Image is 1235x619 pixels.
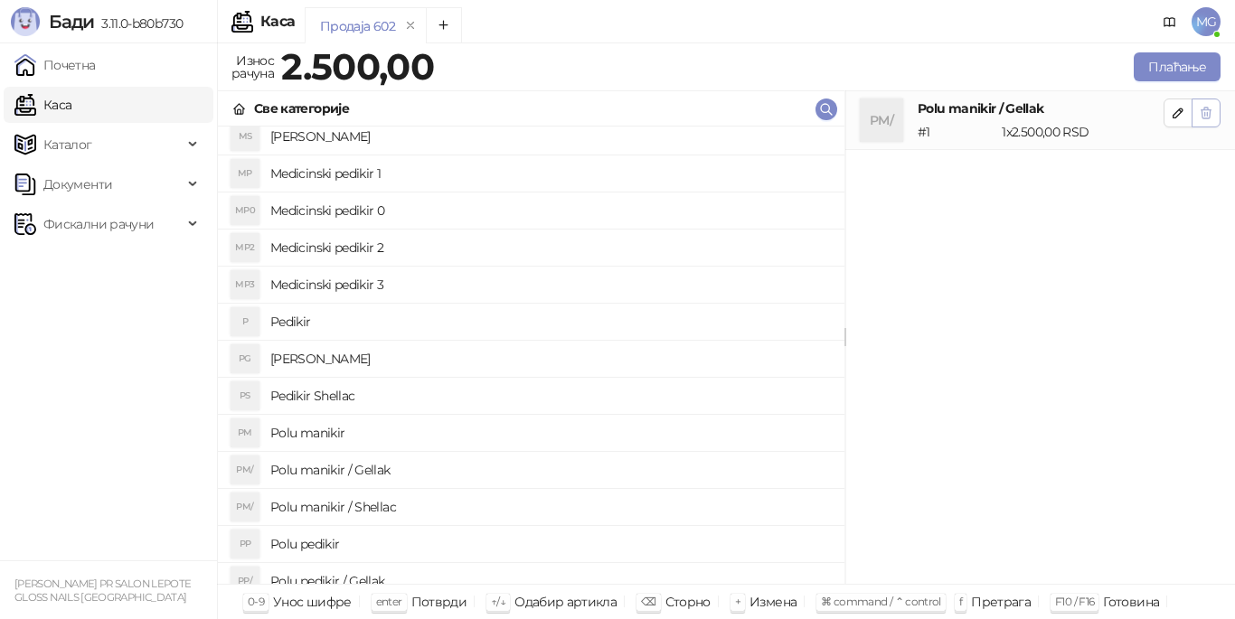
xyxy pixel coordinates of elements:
div: PM [231,418,259,447]
a: Почетна [14,47,96,83]
div: Измена [749,590,797,614]
div: Каса [260,14,295,29]
div: MP0 [231,196,259,225]
div: Све категорије [254,98,349,118]
div: MS [231,122,259,151]
a: Каса [14,87,71,123]
span: Фискални рачуни [43,206,154,242]
span: MG [1192,7,1221,36]
h4: Polu manikir / Gellak [270,455,830,484]
div: grid [218,127,844,584]
h4: Medicinski pedikir 1 [270,159,830,188]
span: Каталог [43,127,92,163]
h4: Medicinski pedikir 3 [270,270,830,299]
h4: Pedikir [270,307,830,336]
h4: Medicinski pedikir 2 [270,233,830,262]
div: MP [231,159,259,188]
h4: Polu pedikir / Gellak [270,567,830,596]
span: + [735,595,740,608]
span: 3.11.0-b80b730 [94,15,183,32]
h4: Polu manikir [270,418,830,447]
span: ⌘ command / ⌃ control [821,595,941,608]
span: F10 / F16 [1055,595,1094,608]
strong: 2.500,00 [281,44,434,89]
button: Add tab [426,7,462,43]
div: MP3 [231,270,259,299]
div: PP/ [231,567,259,596]
div: PM/ [231,455,259,484]
div: Сторно [665,590,711,614]
span: ⌫ [641,595,655,608]
img: Logo [11,7,40,36]
span: Бади [49,11,94,33]
span: 0-9 [248,595,264,608]
div: # 1 [914,122,998,142]
div: P [231,307,259,336]
h4: Polu pedikir [270,530,830,558]
div: PG [231,344,259,373]
h4: Polu manikir / Shellac [270,492,830,521]
a: Документација [1155,7,1184,36]
div: PS [231,381,259,410]
h4: [PERSON_NAME] [270,122,830,151]
small: [PERSON_NAME] PR SALON LEPOTE GLOSS NAILS [GEOGRAPHIC_DATA] [14,577,191,604]
div: PM/ [860,98,903,142]
h4: Pedikir Shellac [270,381,830,410]
button: Плаћање [1134,52,1221,81]
h4: Polu manikir / Gellak [918,98,1164,118]
div: PM/ [231,492,259,521]
div: 1 x 2.500,00 RSD [998,122,1167,142]
span: Документи [43,166,112,202]
h4: [PERSON_NAME] [270,344,830,373]
div: MP2 [231,233,259,262]
div: Готовина [1103,590,1159,614]
span: ↑/↓ [491,595,505,608]
span: f [959,595,962,608]
h4: Medicinski pedikir 0 [270,196,830,225]
div: Износ рачуна [228,49,278,85]
div: Потврди [411,590,467,614]
div: Одабир артикла [514,590,617,614]
div: Унос шифре [273,590,352,614]
div: Продаја 602 [320,16,395,36]
div: Претрага [971,590,1031,614]
button: remove [399,18,422,33]
span: enter [376,595,402,608]
div: PP [231,530,259,558]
